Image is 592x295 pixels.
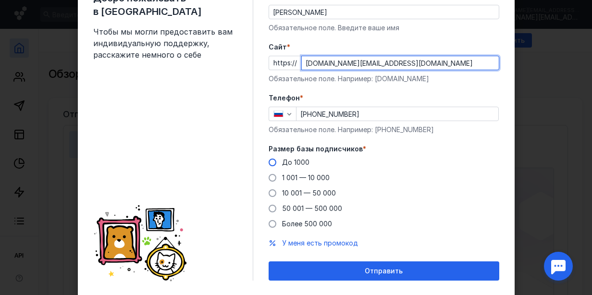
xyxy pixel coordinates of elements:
[282,220,332,228] span: Более 500 000
[93,26,237,61] span: Чтобы мы могли предоставить вам индивидуальную поддержку, расскажите немного о себе
[269,23,499,33] div: Обязательное поле. Введите ваше имя
[282,173,330,182] span: 1 001 — 10 000
[282,238,358,248] button: У меня есть промокод
[365,267,403,275] span: Отправить
[269,74,499,84] div: Обязательное поле. Например: [DOMAIN_NAME]
[269,144,363,154] span: Размер базы подписчиков
[282,189,336,197] span: 10 001 — 50 000
[269,261,499,281] button: Отправить
[269,42,287,52] span: Cайт
[269,93,300,103] span: Телефон
[282,204,342,212] span: 50 001 — 500 000
[282,239,358,247] span: У меня есть промокод
[269,125,499,135] div: Обязательное поле. Например: [PHONE_NUMBER]
[282,158,309,166] span: До 1000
